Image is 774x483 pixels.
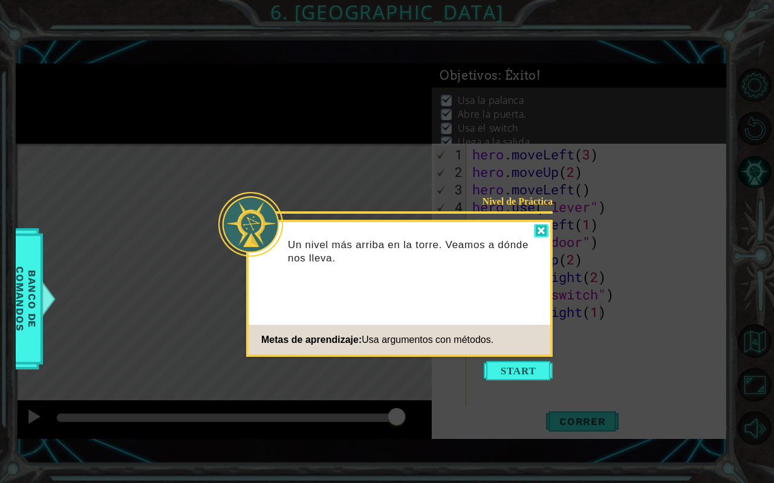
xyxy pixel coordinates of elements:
[10,237,42,362] span: Banco de comandos
[476,195,553,208] div: Nivel de Práctica
[362,334,493,345] span: Usa argumentos con métodos.
[288,238,542,265] p: Un nivel más arriba en la torre. Veamos a dónde nos lleva.
[484,361,553,380] button: Start
[261,334,362,345] span: Metas de aprendizaje:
